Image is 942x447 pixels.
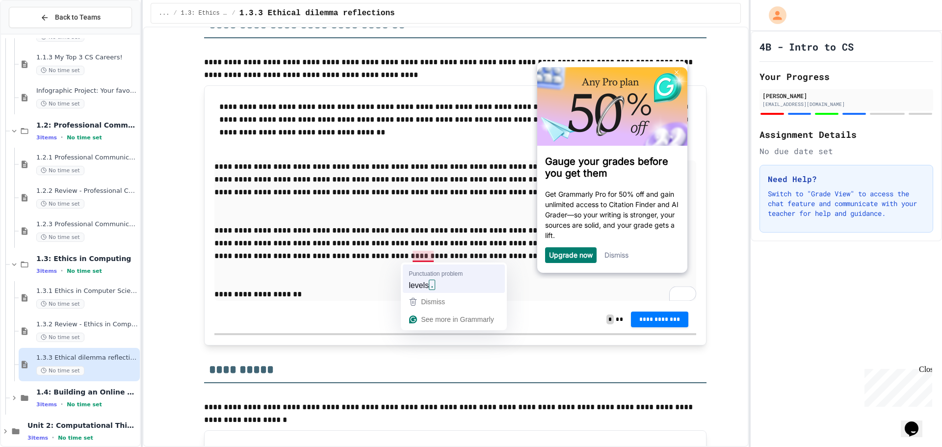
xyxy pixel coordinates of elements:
span: No time set [36,366,84,375]
span: 1.4: Building an Online Presence [36,388,138,396]
span: 1.2.3 Professional Communication Challenge [36,220,138,229]
a: Upgrade now [17,189,61,198]
span: • [52,434,54,442]
span: 1.2.2 Review - Professional Communication [36,187,138,195]
h2: Your Progress [759,70,933,83]
span: 1.3: Ethics in Computing [181,9,228,17]
span: 1.3.3 Ethical dilemma reflections [36,354,138,362]
div: [EMAIL_ADDRESS][DOMAIN_NAME] [762,101,930,108]
span: No time set [36,66,84,75]
span: No time set [36,199,84,209]
p: Get Grammarly Pro for 50% off and gain unlimited access to Citation Finder and AI Grader—so your ... [13,128,148,179]
h2: Assignment Details [759,128,933,141]
span: 1.2: Professional Communication [36,121,138,130]
div: No due date set [759,145,933,157]
span: No time set [58,435,93,441]
span: / [232,9,235,17]
span: Unit 2: Computational Thinking & Problem-Solving [27,421,138,430]
span: 1.3: Ethics in Computing [36,254,138,263]
span: No time set [67,268,102,274]
span: • [61,133,63,141]
img: b691f0dbac2949fda2ab1b53a00960fb-306x160.png [5,6,156,84]
span: 1.1.3 My Top 3 CS Careers! [36,53,138,62]
a: Dismiss [73,189,97,198]
span: No time set [36,99,84,108]
span: No time set [67,401,102,408]
h1: 4B - Intro to CS [759,40,854,53]
p: Switch to "Grade View" to access the chat feature and communicate with your teacher for help and ... [768,189,925,218]
button: Back to Teams [9,7,132,28]
h3: Gauge your grades before you get them [13,94,148,118]
span: Infographic Project: Your favorite CS [36,87,138,95]
span: No time set [36,233,84,242]
h3: Need Help? [768,173,925,185]
span: No time set [36,333,84,342]
span: Back to Teams [55,12,101,23]
span: ... [159,9,170,17]
span: 3 items [27,435,48,441]
div: Chat with us now!Close [4,4,68,62]
span: • [61,400,63,408]
div: My Account [759,4,789,26]
iframe: chat widget [901,408,932,437]
span: 3 items [36,268,57,274]
span: • [61,267,63,275]
span: 1.3.2 Review - Ethics in Computer Science [36,320,138,329]
img: close_x_white.png [143,9,147,13]
div: [PERSON_NAME] [762,91,930,100]
iframe: chat widget [861,365,932,407]
span: No time set [36,166,84,175]
span: / [173,9,177,17]
span: 1.3.3 Ethical dilemma reflections [239,7,395,19]
div: To enrich screen reader interactions, please activate Accessibility in Grammarly extension settings [214,160,696,301]
span: 3 items [36,134,57,141]
span: 1.3.1 Ethics in Computer Science [36,287,138,295]
span: No time set [36,299,84,309]
span: No time set [67,134,102,141]
span: 1.2.1 Professional Communication [36,154,138,162]
span: 3 items [36,401,57,408]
